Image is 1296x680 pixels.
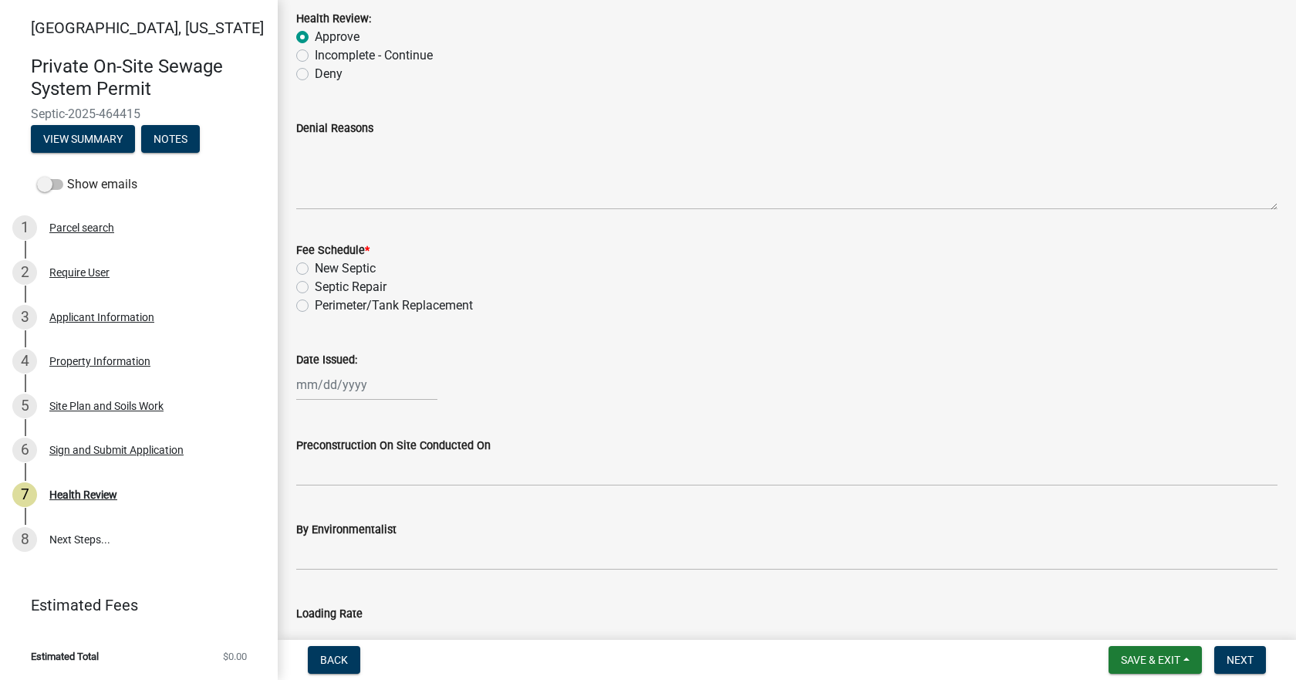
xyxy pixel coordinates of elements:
div: 2 [12,260,37,285]
span: Estimated Total [31,651,99,661]
a: Estimated Fees [12,590,253,621]
div: Property Information [49,356,150,367]
div: 5 [12,394,37,418]
label: Fee Schedule [296,245,370,256]
label: Approve [315,28,359,46]
h4: Private On-Site Sewage System Permit [31,56,265,100]
div: 8 [12,527,37,552]
label: Loading Rate [296,609,363,620]
wm-modal-confirm: Notes [141,134,200,146]
span: [GEOGRAPHIC_DATA], [US_STATE] [31,19,264,37]
div: Parcel search [49,222,114,233]
button: Notes [141,125,200,153]
div: 6 [12,438,37,462]
label: Septic Repair [315,278,386,296]
span: Next [1227,654,1254,666]
span: Back [320,654,348,666]
label: Show emails [37,175,137,194]
label: Health Review: [296,14,371,25]
label: Date Issued: [296,355,357,366]
label: Incomplete - Continue [315,46,433,65]
input: mm/dd/yyyy [296,369,437,401]
button: Save & Exit [1109,646,1202,674]
button: Back [308,646,360,674]
div: Sign and Submit Application [49,445,184,455]
label: Denial Reasons [296,123,373,134]
label: By Environmentalist [296,525,397,536]
div: Site Plan and Soils Work [49,401,164,411]
div: 1 [12,215,37,240]
span: $0.00 [223,651,247,661]
label: Deny [315,65,343,83]
div: 7 [12,482,37,507]
button: View Summary [31,125,135,153]
label: Preconstruction On Site Conducted On [296,441,491,452]
span: Septic-2025-464415 [31,107,247,121]
div: Health Review [49,489,117,500]
label: Perimeter/Tank Replacement [315,296,473,315]
div: Applicant Information [49,312,154,323]
div: Require User [49,267,110,278]
span: Save & Exit [1121,654,1180,666]
div: 4 [12,349,37,374]
wm-modal-confirm: Summary [31,134,135,146]
div: 3 [12,305,37,330]
label: New Septic [315,259,376,278]
button: Next [1214,646,1266,674]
